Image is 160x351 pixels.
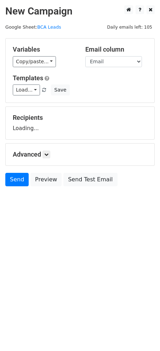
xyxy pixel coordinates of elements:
[30,173,62,186] a: Preview
[13,74,43,82] a: Templates
[13,46,75,53] h5: Variables
[13,56,56,67] a: Copy/paste...
[51,84,69,95] button: Save
[104,24,155,30] a: Daily emails left: 105
[5,173,29,186] a: Send
[63,173,117,186] a: Send Test Email
[104,23,155,31] span: Daily emails left: 105
[5,24,61,30] small: Google Sheet:
[13,151,147,158] h5: Advanced
[13,114,147,122] h5: Recipients
[5,5,155,17] h2: New Campaign
[85,46,147,53] h5: Email column
[13,84,40,95] a: Load...
[13,114,147,132] div: Loading...
[37,24,61,30] a: BCA Leads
